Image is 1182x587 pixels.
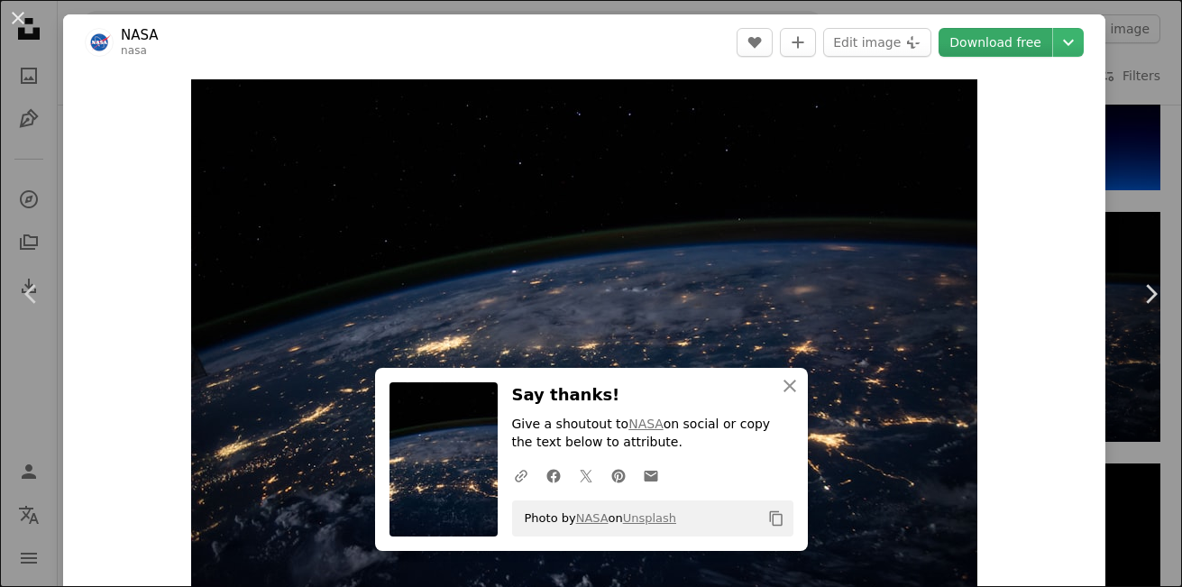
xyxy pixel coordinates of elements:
a: nasa [121,44,147,57]
img: Go to NASA's profile [85,28,114,57]
span: Photo by on [516,504,677,533]
a: Share on Facebook [537,457,570,493]
button: Add to Collection [780,28,816,57]
a: Share over email [635,457,667,493]
a: NASA [628,417,664,431]
button: Like [737,28,773,57]
a: Unsplash [623,511,676,525]
p: Give a shoutout to on social or copy the text below to attribute. [512,416,793,452]
h3: Say thanks! [512,382,793,408]
a: Download free [939,28,1052,57]
a: NASA [121,26,159,44]
a: Share on Pinterest [602,457,635,493]
button: Edit image [823,28,931,57]
button: Copy to clipboard [761,503,792,534]
a: Next [1119,207,1182,381]
button: Choose download size [1053,28,1084,57]
a: Share on Twitter [570,457,602,493]
a: NASA [576,511,609,525]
